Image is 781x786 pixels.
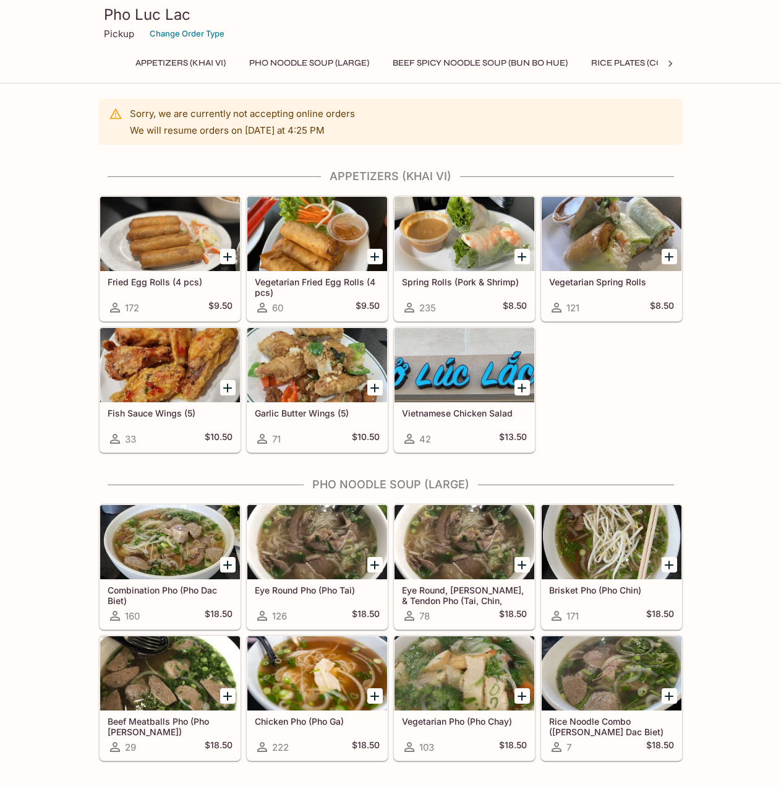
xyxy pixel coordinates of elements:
[247,505,387,579] div: Eye Round Pho (Pho Tai)
[108,716,233,736] h5: Beef Meatballs Pho (Pho [PERSON_NAME])
[566,610,579,622] span: 171
[499,431,527,446] h5: $13.50
[272,302,283,314] span: 60
[499,608,527,623] h5: $18.50
[125,433,136,445] span: 33
[367,688,383,704] button: Add Chicken Pho (Pho Ga)
[542,636,681,710] div: Rice Noodle Combo (Hu Tieu Dac Biet)
[662,688,677,704] button: Add Rice Noodle Combo (Hu Tieu Dac Biet)
[541,196,682,321] a: Vegetarian Spring Rolls121$8.50
[247,197,387,271] div: Vegetarian Fried Egg Rolls (4 pcs)
[220,249,236,264] button: Add Fried Egg Rolls (4 pcs)
[395,328,534,402] div: Vietnamese Chicken Salad
[220,557,236,572] button: Add Combination Pho (Pho Dac Biet)
[208,300,233,315] h5: $9.50
[272,433,281,445] span: 71
[499,740,527,754] h5: $18.50
[352,608,380,623] h5: $18.50
[662,249,677,264] button: Add Vegetarian Spring Rolls
[104,28,134,40] p: Pickup
[100,327,241,452] a: Fish Sauce Wings (5)33$10.50
[108,585,233,605] h5: Combination Pho (Pho Dac Biet)
[566,741,571,753] span: 7
[100,636,240,710] div: Beef Meatballs Pho (Pho Bo Vien)
[395,636,534,710] div: Vegetarian Pho (Pho Chay)
[662,557,677,572] button: Add Brisket Pho (Pho Chin)
[646,608,674,623] h5: $18.50
[255,585,380,595] h5: Eye Round Pho (Pho Tai)
[395,505,534,579] div: Eye Round, Brisket, & Tendon Pho (Tai, Chin, Gan)
[100,636,241,761] a: Beef Meatballs Pho (Pho [PERSON_NAME])29$18.50
[255,277,380,297] h5: Vegetarian Fried Egg Rolls (4 pcs)
[514,688,530,704] button: Add Vegetarian Pho (Pho Chay)
[646,740,674,754] h5: $18.50
[367,380,383,395] button: Add Garlic Butter Wings (5)
[205,740,233,754] h5: $18.50
[514,249,530,264] button: Add Spring Rolls (Pork & Shrimp)
[584,54,696,72] button: Rice Plates (Com Dia)
[542,197,681,271] div: Vegetarian Spring Rolls
[100,328,240,402] div: Fish Sauce Wings (5)
[650,300,674,315] h5: $8.50
[402,585,527,605] h5: Eye Round, [PERSON_NAME], & Tendon Pho (Tai, Chin, [GEOGRAPHIC_DATA])
[247,327,388,452] a: Garlic Butter Wings (5)71$10.50
[242,54,376,72] button: Pho Noodle Soup (Large)
[549,277,674,287] h5: Vegetarian Spring Rolls
[144,24,230,43] button: Change Order Type
[108,408,233,418] h5: Fish Sauce Wings (5)
[100,505,240,579] div: Combination Pho (Pho Dac Biet)
[566,302,579,314] span: 121
[419,302,436,314] span: 235
[205,431,233,446] h5: $10.50
[514,380,530,395] button: Add Vietnamese Chicken Salad
[130,124,355,136] p: We will resume orders on [DATE] at 4:25 PM
[352,740,380,754] h5: $18.50
[255,716,380,727] h5: Chicken Pho (Pho Ga)
[99,170,683,183] h4: Appetizers (Khai Vi)
[419,433,431,445] span: 42
[503,300,527,315] h5: $8.50
[541,504,682,629] a: Brisket Pho (Pho Chin)171$18.50
[255,408,380,418] h5: Garlic Butter Wings (5)
[220,380,236,395] button: Add Fish Sauce Wings (5)
[549,585,674,595] h5: Brisket Pho (Pho Chin)
[367,557,383,572] button: Add Eye Round Pho (Pho Tai)
[394,504,535,629] a: Eye Round, [PERSON_NAME], & Tendon Pho (Tai, Chin, [GEOGRAPHIC_DATA])78$18.50
[514,557,530,572] button: Add Eye Round, Brisket, & Tendon Pho (Tai, Chin, Gan)
[247,328,387,402] div: Garlic Butter Wings (5)
[125,610,140,622] span: 160
[356,300,380,315] h5: $9.50
[395,197,534,271] div: Spring Rolls (Pork & Shrimp)
[394,327,535,452] a: Vietnamese Chicken Salad42$13.50
[272,610,287,622] span: 126
[549,716,674,736] h5: Rice Noodle Combo ([PERSON_NAME] Dac Biet)
[247,504,388,629] a: Eye Round Pho (Pho Tai)126$18.50
[272,741,289,753] span: 222
[367,249,383,264] button: Add Vegetarian Fried Egg Rolls (4 pcs)
[402,716,527,727] h5: Vegetarian Pho (Pho Chay)
[108,277,233,287] h5: Fried Egg Rolls (4 pcs)
[394,196,535,321] a: Spring Rolls (Pork & Shrimp)235$8.50
[100,504,241,629] a: Combination Pho (Pho Dac Biet)160$18.50
[352,431,380,446] h5: $10.50
[130,108,355,119] p: Sorry, we are currently not accepting online orders
[104,5,678,24] h3: Pho Luc Lac
[100,197,240,271] div: Fried Egg Rolls (4 pcs)
[205,608,233,623] h5: $18.50
[541,636,682,761] a: Rice Noodle Combo ([PERSON_NAME] Dac Biet)7$18.50
[402,277,527,287] h5: Spring Rolls (Pork & Shrimp)
[247,636,388,761] a: Chicken Pho (Pho Ga)222$18.50
[99,478,683,491] h4: Pho Noodle Soup (Large)
[386,54,574,72] button: Beef Spicy Noodle Soup (Bun Bo Hue)
[542,505,681,579] div: Brisket Pho (Pho Chin)
[247,196,388,321] a: Vegetarian Fried Egg Rolls (4 pcs)60$9.50
[394,636,535,761] a: Vegetarian Pho (Pho Chay)103$18.50
[129,54,233,72] button: Appetizers (Khai Vi)
[402,408,527,418] h5: Vietnamese Chicken Salad
[220,688,236,704] button: Add Beef Meatballs Pho (Pho Bo Vien)
[100,196,241,321] a: Fried Egg Rolls (4 pcs)172$9.50
[125,741,136,753] span: 29
[419,741,434,753] span: 103
[247,636,387,710] div: Chicken Pho (Pho Ga)
[419,610,430,622] span: 78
